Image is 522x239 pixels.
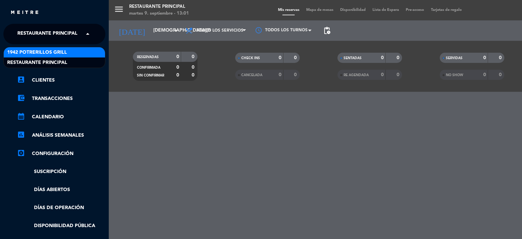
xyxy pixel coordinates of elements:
a: account_balance_walletTransacciones [17,95,105,103]
span: pending_actions [323,27,331,35]
span: 1942 Potrerillos Grill [7,49,67,56]
a: Suscripción [17,168,105,176]
i: account_balance_wallet [17,94,25,102]
a: account_boxClientes [17,76,105,84]
i: account_box [17,75,25,84]
a: Disponibilidad pública [17,222,105,230]
a: Configuración [17,150,105,158]
i: calendar_month [17,112,25,120]
span: Restaurante Principal [7,59,67,67]
a: Días de Operación [17,204,105,212]
img: MEITRE [10,10,39,15]
a: Días abiertos [17,186,105,194]
i: assessment [17,131,25,139]
a: calendar_monthCalendario [17,113,105,121]
i: settings_applications [17,149,25,157]
span: Restaurante Principal [17,27,77,41]
a: assessmentANÁLISIS SEMANALES [17,131,105,139]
